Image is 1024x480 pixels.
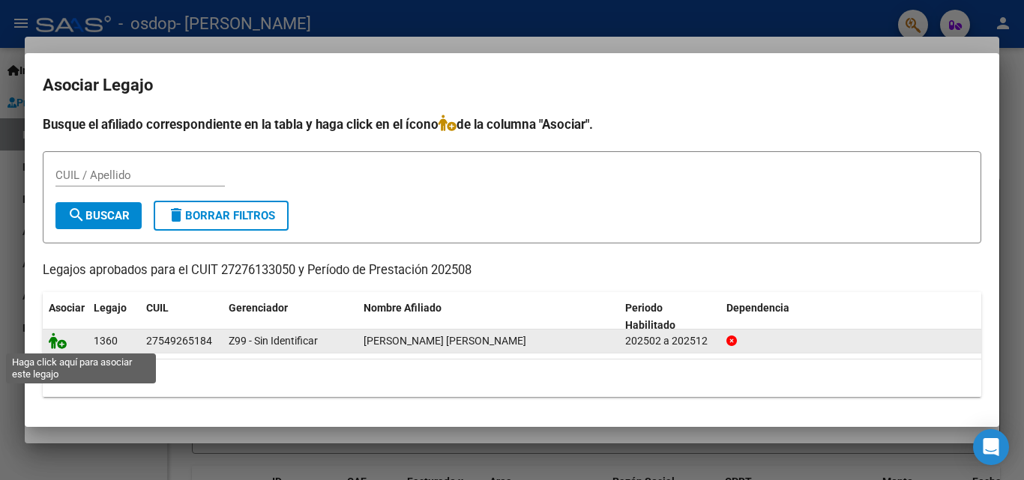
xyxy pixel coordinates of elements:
datatable-header-cell: Legajo [88,292,140,341]
datatable-header-cell: Dependencia [720,292,982,341]
span: Z99 - Sin Identificar [229,335,318,347]
span: Nombre Afiliado [364,302,442,314]
datatable-header-cell: Asociar [43,292,88,341]
span: Borrar Filtros [167,209,275,222]
datatable-header-cell: CUIL [140,292,223,341]
datatable-header-cell: Nombre Afiliado [358,292,619,341]
span: Periodo Habilitado [625,302,675,331]
span: 1360 [94,335,118,347]
span: Asociar [49,302,85,314]
datatable-header-cell: Periodo Habilitado [619,292,720,341]
div: 27549265184 [146,332,212,350]
span: Buscar [67,209,130,222]
div: 1 registros [43,359,981,397]
button: Buscar [55,202,142,229]
span: Legajo [94,302,127,314]
div: Open Intercom Messenger [973,429,1009,465]
mat-icon: search [67,206,85,224]
datatable-header-cell: Gerenciador [223,292,358,341]
mat-icon: delete [167,206,185,224]
span: SOSA MARIA LUJAN [364,335,526,347]
h2: Asociar Legajo [43,71,981,100]
span: Gerenciador [229,302,288,314]
button: Borrar Filtros [154,201,289,231]
span: Dependencia [726,302,789,314]
h4: Busque el afiliado correspondiente en la tabla y haga click en el ícono de la columna "Asociar". [43,115,981,134]
p: Legajos aprobados para el CUIT 27276133050 y Período de Prestación 202508 [43,261,981,280]
div: 202502 a 202512 [625,332,714,350]
span: CUIL [146,302,169,314]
